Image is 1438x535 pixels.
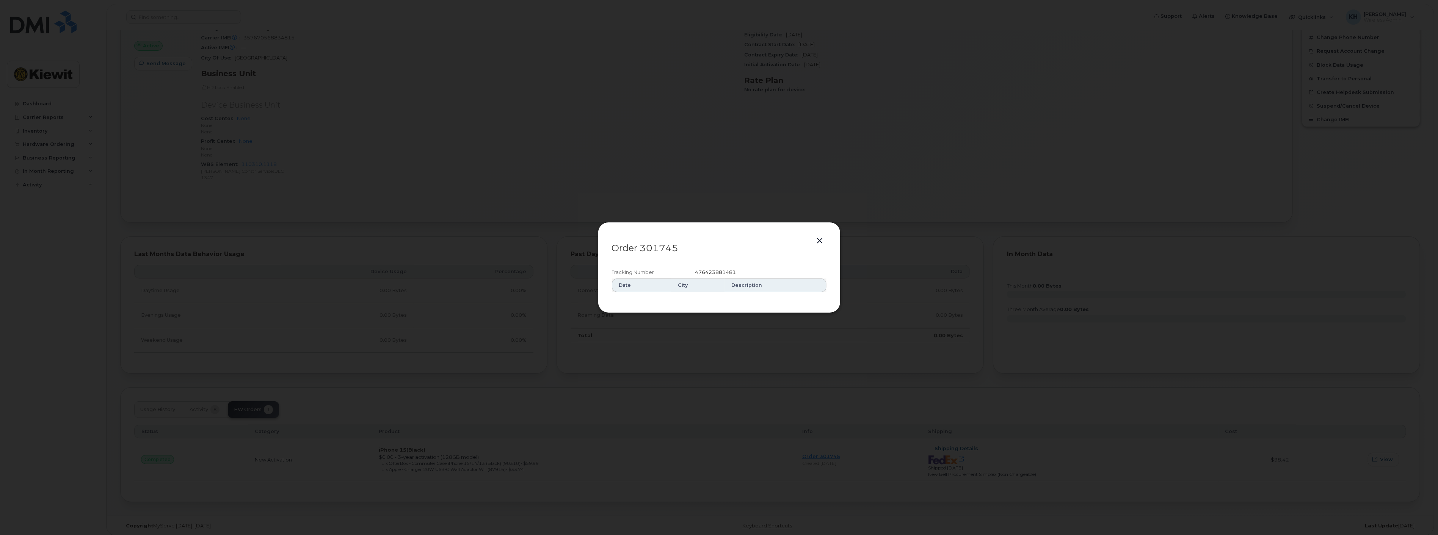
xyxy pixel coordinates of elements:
[695,269,736,275] span: 476423881481
[612,278,671,292] th: Date
[612,244,826,253] p: Order 301745
[671,278,724,292] th: City
[612,269,695,277] div: Tracking Number
[1405,502,1432,529] iframe: Messenger Launcher
[724,278,826,292] th: Description
[736,269,742,275] a: Open shipping details in new tab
